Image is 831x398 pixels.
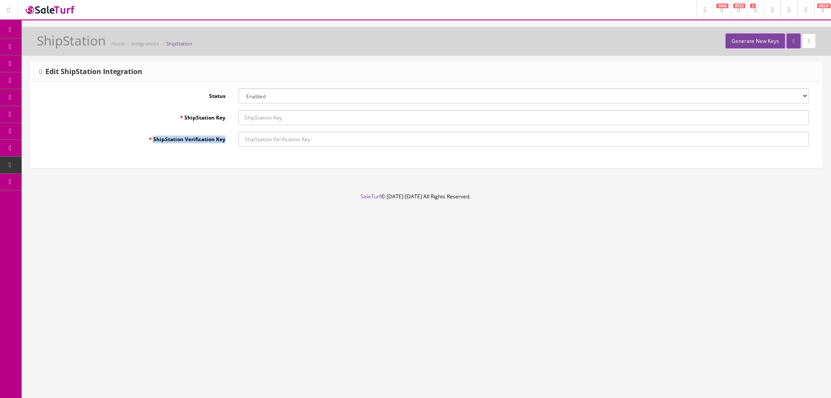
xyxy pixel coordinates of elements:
[238,110,809,125] input: ShipStation Key
[238,132,809,147] input: ShipStation Verification Key
[750,3,756,8] span: 3
[716,3,728,8] span: 1943
[725,33,785,49] a: Generate New Keys
[37,33,106,48] h1: ShipStation
[37,132,232,143] label: ShipStation Verification Key
[817,3,831,8] span: HELP
[166,40,192,47] a: ShipStation
[37,88,232,100] label: Status
[39,68,142,76] h3: Edit ShipStation Integration
[733,3,745,8] span: 8723
[361,193,381,200] a: SaleTurf
[24,4,76,16] img: SaleTurf
[132,40,159,47] a: Integrations
[111,40,125,47] a: Home
[37,110,232,122] label: ShipStation Key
